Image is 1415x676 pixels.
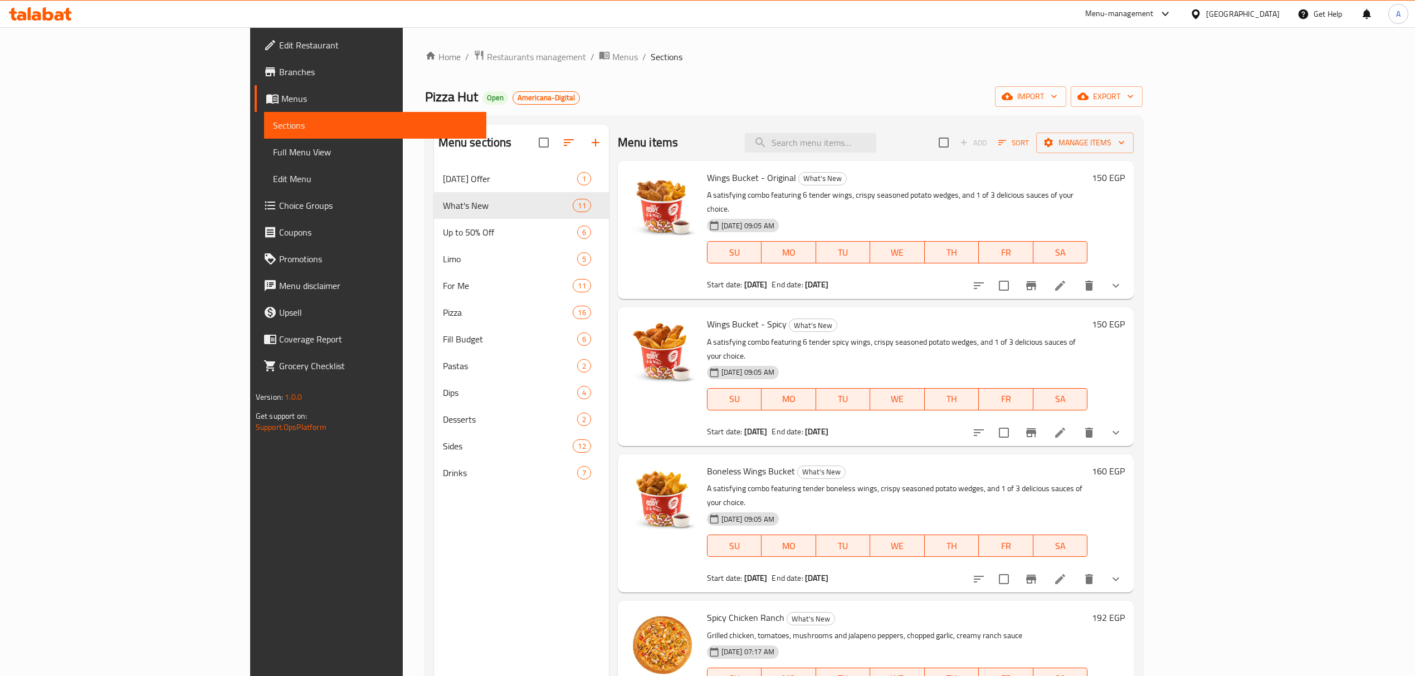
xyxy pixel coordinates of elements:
div: Menu-management [1085,7,1154,21]
span: WE [875,244,920,261]
a: Full Menu View [264,139,486,165]
span: SU [712,244,757,261]
a: Sections [264,112,486,139]
span: Branches [279,65,477,79]
div: Monday Offer [443,172,577,185]
span: Menus [281,92,477,105]
span: FR [983,538,1029,554]
div: What's New [798,172,847,185]
span: Drinks [443,466,577,479]
img: Boneless Wings Bucket [627,463,698,535]
div: items [577,359,591,373]
input: search [745,133,876,153]
span: TU [821,391,866,407]
button: SA [1033,388,1088,410]
span: SA [1038,391,1084,407]
span: Sort [998,136,1029,149]
span: A [1396,8,1401,20]
li: / [642,50,646,63]
p: A satisfying combo featuring 6 tender spicy wings, crispy seasoned potato wedges, and 1 of 3 deli... [707,335,1087,363]
span: What's New [789,319,837,332]
span: [DATE] 09:05 AM [717,221,779,231]
span: TH [929,538,975,554]
a: Edit menu item [1053,279,1067,292]
span: SU [712,538,757,554]
span: 1 [578,174,591,184]
span: Add item [955,134,991,151]
span: What's New [799,172,846,185]
div: What's New11 [434,192,609,219]
div: [DATE] Offer1 [434,165,609,192]
b: [DATE] [805,571,828,585]
div: items [577,466,591,479]
div: For Me11 [434,272,609,299]
button: WE [870,388,925,410]
span: Upsell [279,306,477,319]
h6: 150 EGP [1092,170,1125,185]
span: 4 [578,388,591,398]
span: Americana-Digital [513,93,579,102]
button: FR [979,388,1033,410]
span: 7 [578,468,591,478]
span: Choice Groups [279,199,477,212]
a: Edit menu item [1053,426,1067,439]
b: [DATE] [744,424,768,439]
span: Start date: [707,424,743,439]
button: SA [1033,535,1088,557]
button: Branch-specific-item [1018,272,1045,299]
button: TH [925,241,979,263]
div: Up to 50% Off6 [434,219,609,246]
div: Sides12 [434,433,609,459]
a: Edit Restaurant [255,32,486,58]
div: Sides [443,439,573,453]
button: delete [1076,272,1102,299]
span: 11 [573,281,590,291]
div: Open [482,91,508,105]
span: 1.0.0 [285,390,302,404]
div: Pastas2 [434,352,609,379]
span: 11 [573,200,590,211]
button: Branch-specific-item [1018,419,1045,446]
a: Restaurants management [474,50,586,64]
span: Sort items [991,134,1036,151]
span: [DATE] 07:17 AM [717,646,779,657]
h6: 192 EGP [1092,610,1125,625]
a: Grocery Checklist [255,352,486,379]
button: show more [1102,272,1129,299]
span: TU [821,538,866,554]
div: [GEOGRAPHIC_DATA] [1206,8,1280,20]
button: MO [762,535,816,557]
button: show more [1102,419,1129,446]
span: Dips [443,386,577,399]
span: 16 [573,307,590,318]
button: TU [816,241,871,263]
div: Dips4 [434,379,609,406]
div: Pizza16 [434,299,609,326]
span: WE [875,538,920,554]
span: 6 [578,334,591,345]
img: Wings Bucket - Spicy [627,316,698,388]
div: Limo5 [434,246,609,272]
span: Wings Bucket - Original [707,169,796,186]
span: Grocery Checklist [279,359,477,373]
button: FR [979,535,1033,557]
span: Select to update [992,421,1016,444]
span: Promotions [279,252,477,266]
button: MO [762,241,816,263]
span: 12 [573,441,590,452]
button: SU [707,241,762,263]
h2: Menu items [618,134,679,151]
span: Menus [612,50,638,63]
p: Grilled chicken, tomatoes, mushrooms and jalapeno peppers, chopped garlic, creamy ranch sauce [707,629,1087,643]
button: Branch-specific-item [1018,566,1045,592]
span: What's New [787,613,835,625]
button: delete [1076,566,1102,592]
div: Up to 50% Off [443,226,577,239]
span: Wings Bucket - Spicy [707,316,787,332]
button: TH [925,388,979,410]
button: sort-choices [965,566,992,592]
div: For Me [443,279,573,292]
button: WE [870,535,925,557]
span: What's New [443,199,573,212]
div: items [577,252,591,266]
